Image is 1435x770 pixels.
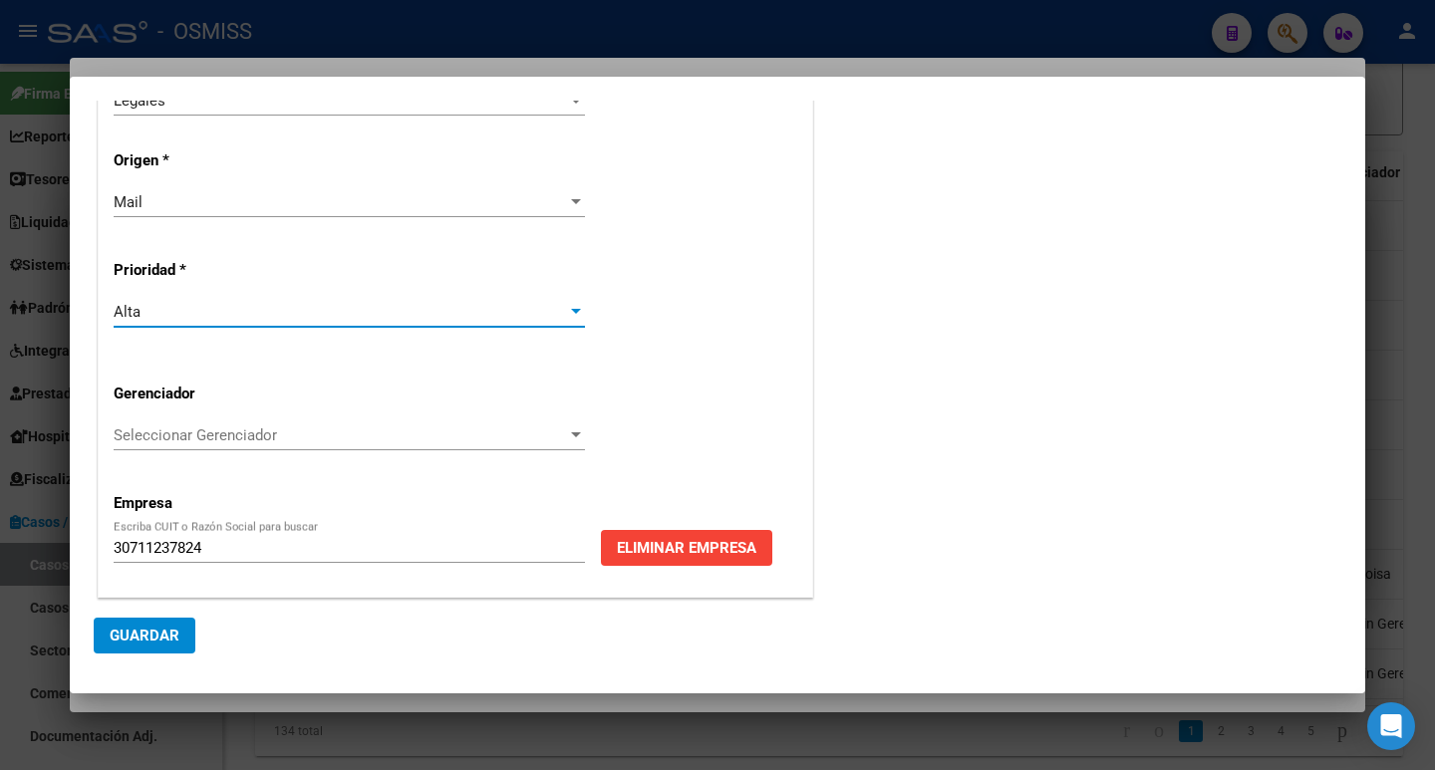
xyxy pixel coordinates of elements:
span: Alta [114,303,141,321]
span: Legales [114,92,165,110]
button: Guardar [94,618,195,653]
button: Eliminar Empresa [601,530,772,566]
span: Guardar [110,627,179,644]
div: Open Intercom Messenger [1367,702,1415,750]
p: Gerenciador [114,383,319,405]
p: Prioridad * [114,259,319,282]
p: Empresa [114,492,319,515]
p: Origen * [114,149,319,172]
span: Seleccionar Gerenciador [114,426,567,444]
span: Mail [114,193,143,211]
span: Eliminar Empresa [617,539,756,557]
